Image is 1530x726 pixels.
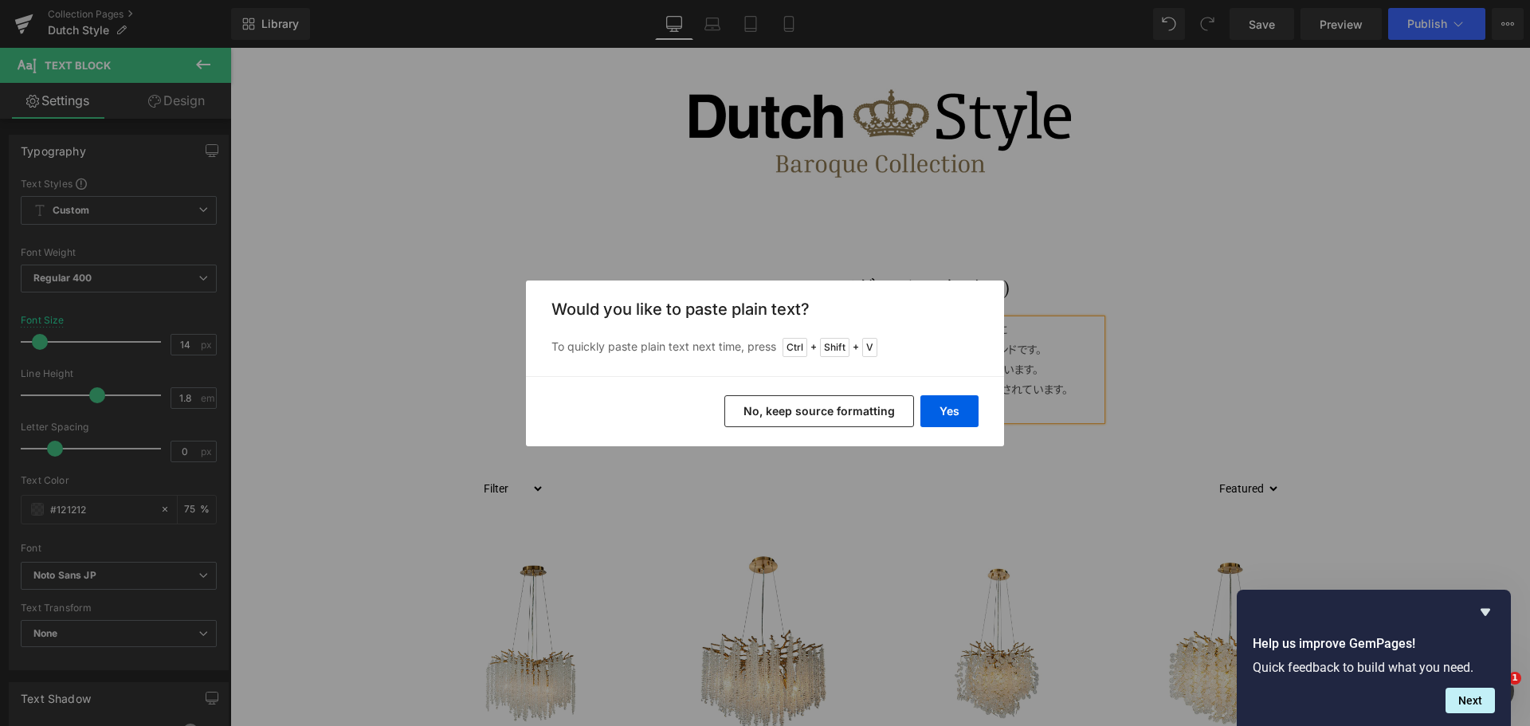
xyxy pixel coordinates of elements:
[1253,602,1495,713] div: Help us improve GemPages!
[446,492,620,700] img: Dutch Style シャンデリア・ウォーターフォール Φ60cm
[671,333,838,349] span: 世界70カ国以上で愛されています。
[862,338,877,357] span: V
[1508,672,1521,685] span: 1
[1253,634,1495,653] h2: Help us improve GemPages!
[912,492,1086,700] img: Dutch Style シャンデリア・レインドロップ Φ60cm
[429,292,871,312] p: 伝統とモダンを融合させた照明とホームアクセサリーのブランドです。
[724,395,914,427] button: No, keep source formatting
[184,237,1116,248] h1: Dutch Style(ダッチスタイル)
[1253,660,1495,675] p: Quick feedback to build what you need.
[429,272,871,292] p: オランダ発のDutch Styleは、バロック様式をベースに
[463,333,566,349] span: どこかロマンチックな
[1476,602,1495,622] button: Hide survey
[429,312,871,332] p: 職人技が生み出すアイテムは、
[214,492,387,700] img: Dutch Style シャンデリア・ウォーターフォール Φ48cm
[680,492,853,700] img: Dutch Style シャンデリア・レインドロップ Φ40cm
[636,313,808,329] span: 洗練された美しさにあふれています。
[1446,688,1495,713] button: Next question
[551,338,979,357] p: To quickly paste plain text next time, press
[810,339,817,355] span: +
[820,338,849,357] span: Shift
[853,339,859,355] span: +
[551,300,979,319] h3: Would you like to paste plain text?
[920,395,979,427] button: Yes
[566,333,671,349] span: 唯一無二の世界観は、
[783,338,807,357] span: Ctrl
